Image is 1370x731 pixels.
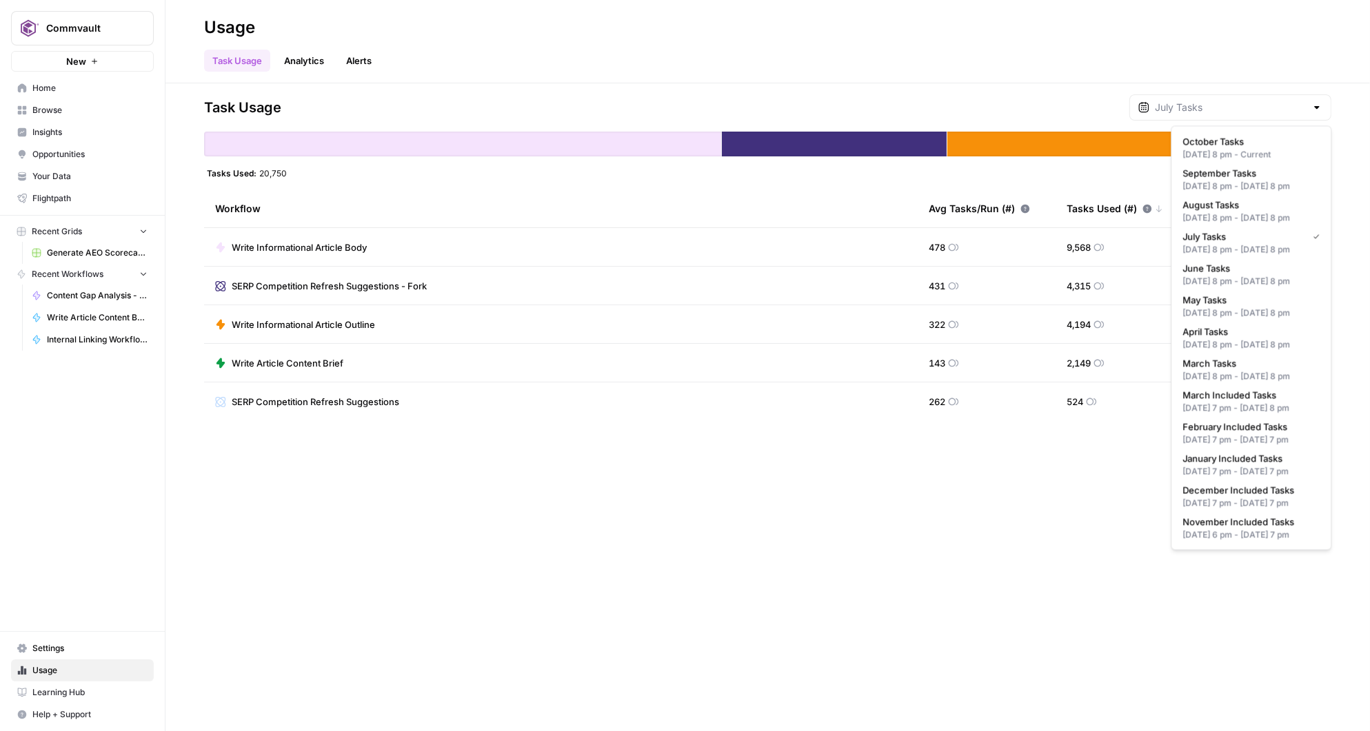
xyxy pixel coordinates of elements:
button: Workspace: Commvault [11,11,154,45]
span: Learning Hub [32,686,148,699]
span: Write Article Content Brief [232,356,343,370]
span: Content Gap Analysis - Profound [47,289,148,302]
span: Home [32,82,148,94]
span: Settings [32,642,148,655]
span: Tasks Used: [207,167,256,178]
span: 9,568 [1067,240,1091,254]
span: June Tasks [1182,261,1314,275]
span: Flightpath [32,192,148,205]
div: [DATE] 7 pm - [DATE] 8 pm [1182,402,1320,414]
div: [DATE] 8 pm - [DATE] 8 pm [1182,180,1320,192]
div: Workflow [215,189,907,227]
a: Home [11,77,154,99]
a: Write Article Content Brief [26,307,154,329]
span: 20,750 [259,167,287,178]
span: 4,194 [1067,318,1091,331]
span: March Included Tasks [1182,388,1314,402]
div: [DATE] 7 pm - [DATE] 7 pm [1182,433,1320,446]
div: Avg Tasks/Run (#) [929,189,1030,227]
span: Browse [32,104,148,116]
div: [DATE] 8 pm - Current [1182,148,1320,161]
span: September Tasks [1182,166,1314,180]
span: October Tasks [1182,134,1314,148]
span: Task Usage [204,98,281,117]
a: Generate AEO Scorecard (1) [26,242,154,264]
button: Recent Grids [11,221,154,242]
button: New [11,51,154,72]
div: [DATE] 7 pm - [DATE] 7 pm [1182,465,1320,477]
div: [DATE] 6 pm - [DATE] 7 pm [1182,528,1320,541]
span: January Included Tasks [1182,451,1314,465]
a: Browse [11,99,154,121]
a: Task Usage [204,50,270,72]
a: Alerts [338,50,380,72]
a: Opportunities [11,143,154,165]
span: July Tasks [1182,229,1302,243]
span: February Included Tasks [1182,420,1314,433]
div: Tasks Used (#) [1067,189,1163,227]
div: [DATE] 7 pm - [DATE] 7 pm [1182,497,1320,509]
a: Insights [11,121,154,143]
button: Recent Workflows [11,264,154,285]
span: SERP Competition Refresh Suggestions [232,395,399,409]
a: Analytics [276,50,332,72]
span: Commvault [46,21,130,35]
span: Insights [32,126,148,138]
a: Settings [11,637,154,659]
span: 431 [929,279,945,293]
span: Write Informational Article Body [232,240,367,254]
a: Write Informational Article Body [215,240,367,254]
span: November Included Tasks [1182,515,1314,528]
span: 2,149 [1067,356,1091,370]
input: July Tasks [1155,101,1306,114]
a: SERP Competition Refresh Suggestions - Fork [215,279,427,293]
div: [DATE] 8 pm - [DATE] 8 pm [1182,243,1320,256]
span: April Tasks [1182,325,1314,338]
a: Write Informational Article Outline [215,318,375,331]
span: Your Data [32,170,148,183]
span: Opportunities [32,148,148,161]
a: Internal Linking Workflow_Blogs [26,329,154,351]
div: Usage [204,17,255,39]
div: [DATE] 8 pm - [DATE] 8 pm [1182,370,1320,382]
span: March Tasks [1182,356,1314,370]
a: Usage [11,659,154,681]
a: Learning Hub [11,681,154,703]
a: Write Article Content Brief [215,356,343,370]
span: SERP Competition Refresh Suggestions - Fork [232,279,427,293]
a: Flightpath [11,187,154,209]
span: Recent Grids [32,225,82,238]
div: [DATE] 8 pm - [DATE] 8 pm [1182,212,1320,224]
img: Commvault Logo [16,16,41,41]
span: Generate AEO Scorecard (1) [47,247,148,259]
span: Write Informational Article Outline [232,318,375,331]
span: 322 [929,318,945,331]
a: Your Data [11,165,154,187]
span: 143 [929,356,945,370]
span: New [66,54,86,68]
span: Internal Linking Workflow_Blogs [47,333,148,346]
span: August Tasks [1182,198,1314,212]
div: [DATE] 8 pm - [DATE] 8 pm [1182,307,1320,319]
span: 262 [929,395,945,409]
span: May Tasks [1182,293,1314,307]
span: Help + Support [32,708,148,721]
span: Usage [32,664,148,677]
div: [DATE] 8 pm - [DATE] 8 pm [1182,338,1320,351]
button: Help + Support [11,703,154,725]
span: Recent Workflows [32,268,103,280]
span: 478 [929,240,945,254]
a: Content Gap Analysis - Profound [26,285,154,307]
div: [DATE] 8 pm - [DATE] 8 pm [1182,275,1320,287]
span: 524 [1067,395,1083,409]
span: Write Article Content Brief [47,311,148,324]
span: 4,315 [1067,279,1091,293]
span: December Included Tasks [1182,483,1314,497]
